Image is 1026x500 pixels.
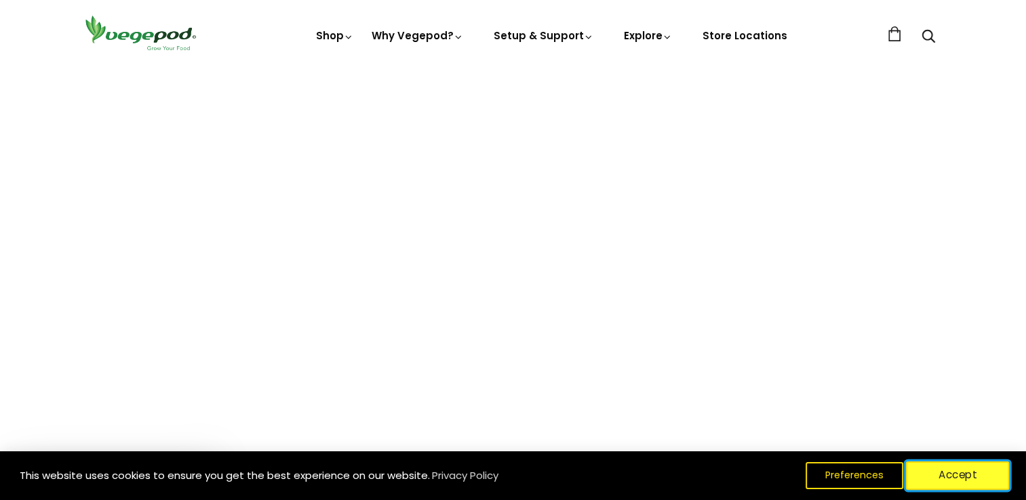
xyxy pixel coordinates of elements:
a: Explore [624,28,673,43]
a: Privacy Policy (opens in a new tab) [430,463,500,488]
a: Shop [316,28,354,43]
button: Accept [906,461,1010,490]
iframe: YouTube video player [239,99,788,408]
button: Preferences [806,462,903,489]
a: Store Locations [703,28,787,43]
a: Setup & Support [494,28,594,43]
a: Search [922,30,935,45]
span: This website uses cookies to ensure you get the best experience on our website. [20,468,430,482]
a: Why Vegepod? [372,28,464,43]
img: Vegepod [79,14,201,52]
